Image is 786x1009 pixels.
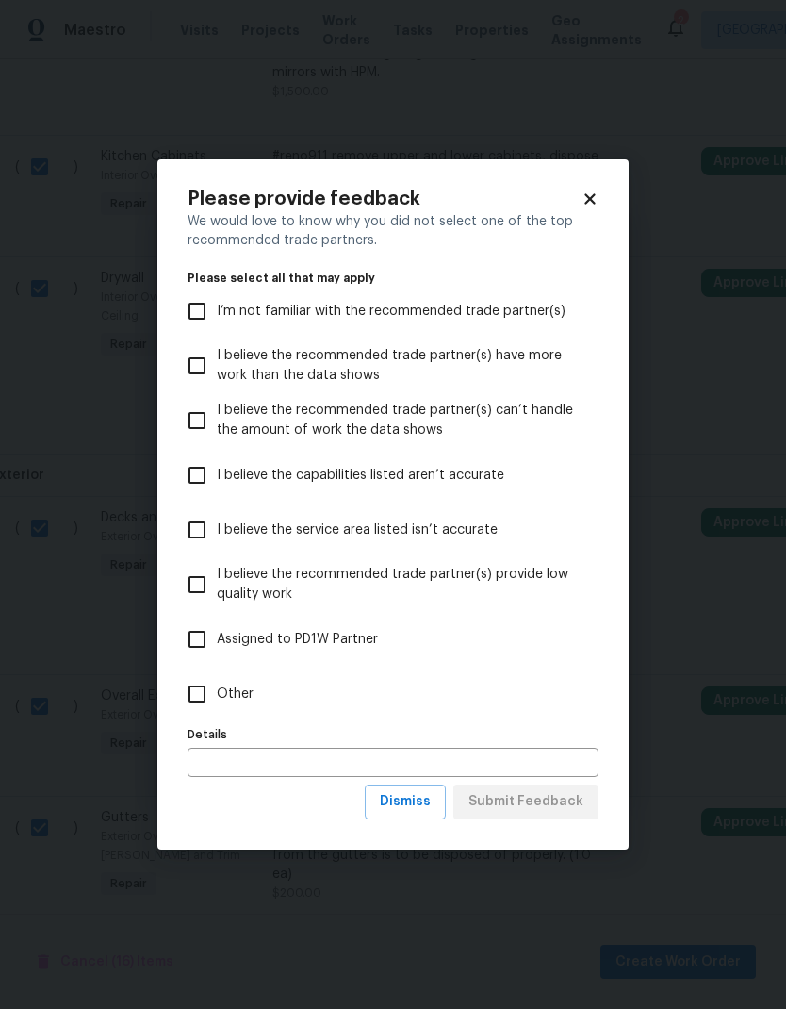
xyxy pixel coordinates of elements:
[217,302,565,322] span: I’m not familiar with the recommended trade partner(s)
[188,212,598,250] div: We would love to know why you did not select one of the top recommended trade partners.
[217,401,583,440] span: I believe the recommended trade partner(s) can’t handle the amount of work the data shows
[217,521,498,540] span: I believe the service area listed isn’t accurate
[217,466,504,486] span: I believe the capabilities listed aren’t accurate
[188,729,598,740] label: Details
[188,190,581,208] h2: Please provide feedback
[217,346,583,386] span: I believe the recommended trade partner(s) have more work than the data shows
[380,790,431,814] span: Dismiss
[217,565,583,604] span: I believe the recommended trade partner(s) provide low quality work
[217,685,254,704] span: Other
[365,785,446,819] button: Dismiss
[217,630,378,650] span: Assigned to PD1W Partner
[188,273,598,284] legend: Please select all that may apply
